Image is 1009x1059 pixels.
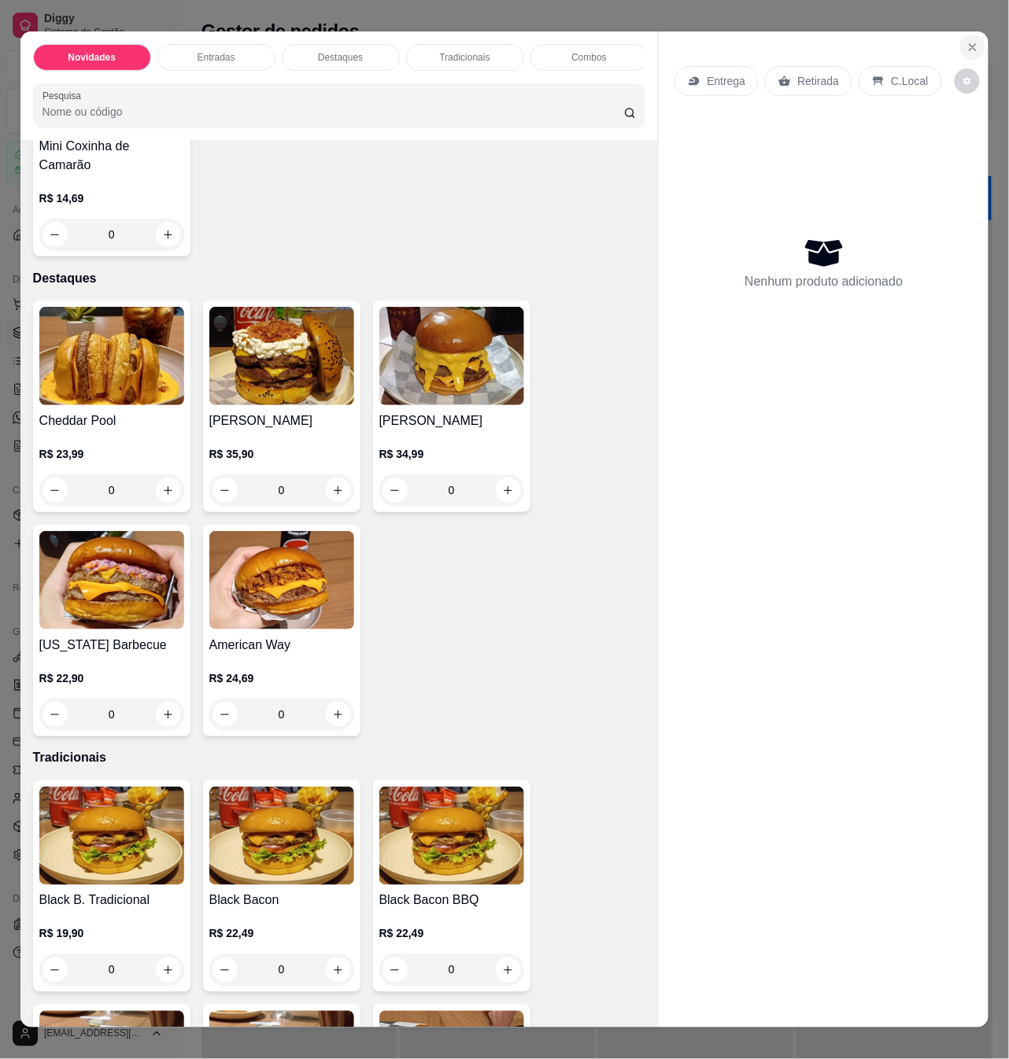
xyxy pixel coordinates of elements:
h4: Black Bacon [209,891,354,910]
h4: [US_STATE] Barbecue [39,636,184,655]
label: Pesquisa [43,89,87,102]
button: decrease-product-quantity [43,222,68,247]
p: Combos [571,51,607,64]
h4: [PERSON_NAME] [209,411,354,430]
h4: [PERSON_NAME] [379,411,524,430]
button: decrease-product-quantity [955,68,980,94]
input: Pesquisa [43,104,624,120]
img: product-image [39,531,184,629]
p: R$ 22,49 [209,926,354,942]
p: Retirada [797,73,839,89]
img: product-image [379,307,524,405]
p: C.Local [891,73,928,89]
p: R$ 23,99 [39,446,184,462]
p: Tradicionais [33,749,646,768]
p: R$ 14,69 [39,190,184,206]
button: Close [960,35,985,60]
h4: American Way [209,636,354,655]
h4: Black Bacon BBQ [379,891,524,910]
img: product-image [39,307,184,405]
p: Novidades [68,51,116,64]
p: R$ 22,90 [39,670,184,686]
p: Entrega [707,73,745,89]
p: Entradas [198,51,235,64]
p: R$ 35,90 [209,446,354,462]
h4: Cheddar Pool [39,411,184,430]
p: Tradicionais [440,51,490,64]
img: product-image [209,531,354,629]
p: R$ 24,69 [209,670,354,686]
img: product-image [379,787,524,885]
img: product-image [209,307,354,405]
h4: Mini Coxinha de Camarão [39,137,184,175]
p: R$ 19,90 [39,926,184,942]
h4: Black B. Tradicional [39,891,184,910]
img: product-image [39,787,184,885]
button: increase-product-quantity [156,222,181,247]
p: Destaques [33,269,646,288]
p: Destaques [318,51,363,64]
p: R$ 22,49 [379,926,524,942]
img: product-image [209,787,354,885]
p: R$ 34,99 [379,446,524,462]
p: Nenhum produto adicionado [745,272,903,291]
